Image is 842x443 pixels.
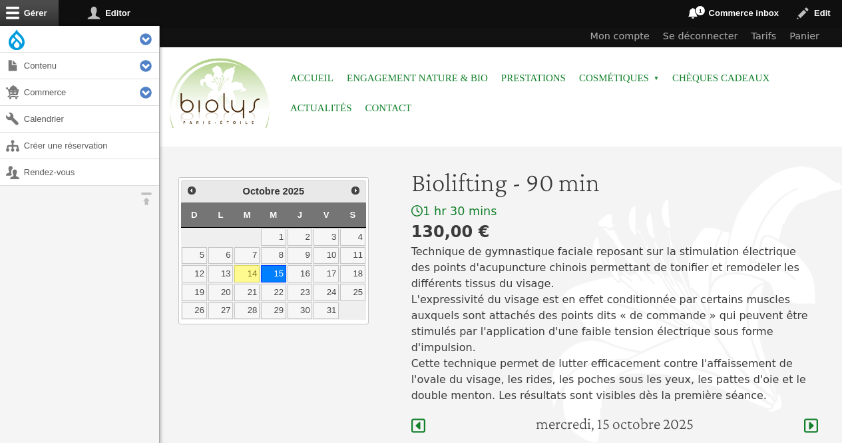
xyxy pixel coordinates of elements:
[234,302,260,320] a: 28
[166,56,273,132] img: Accueil
[288,302,313,320] a: 30
[579,63,659,93] span: Cosmétiques
[243,186,280,197] span: Octobre
[234,284,260,301] a: 21
[654,76,659,81] span: »
[783,26,826,47] a: Panier
[218,210,223,220] span: Lundi
[160,26,842,140] header: Entête du site
[261,228,286,246] a: 1
[340,247,365,264] a: 11
[411,204,818,219] div: 1 hr 30 mins
[314,302,339,320] a: 31
[183,182,200,199] a: Précédent
[288,284,313,301] a: 23
[234,265,260,282] a: 14
[182,284,207,301] a: 19
[234,247,260,264] a: 7
[411,220,818,244] div: 130,00 €
[288,265,313,282] a: 16
[314,247,339,264] a: 10
[350,185,361,196] span: Suivant
[290,93,352,123] a: Actualités
[298,210,302,220] span: Jeudi
[536,414,694,434] h4: mercredi, 15 octobre 2025
[346,182,363,199] a: Suivant
[695,5,706,16] span: 1
[283,186,305,197] span: 2025
[244,210,251,220] span: Mardi
[350,210,356,220] span: Samedi
[672,63,769,93] a: Chèques cadeaux
[323,210,329,220] span: Vendredi
[186,185,197,196] span: Précédent
[347,63,488,93] a: Engagement Nature & Bio
[261,265,286,282] a: 15
[365,93,412,123] a: Contact
[208,247,234,264] a: 6
[270,210,277,220] span: Mercredi
[182,265,207,282] a: 12
[288,228,313,246] a: 2
[340,228,365,246] a: 4
[314,284,339,301] a: 24
[208,265,234,282] a: 13
[314,228,339,246] a: 3
[745,26,783,47] a: Tarifs
[182,247,207,264] a: 5
[261,302,286,320] a: 29
[288,247,313,264] a: 9
[584,26,656,47] a: Mon compte
[656,26,745,47] a: Se déconnecter
[208,284,234,301] a: 20
[290,63,333,93] a: Accueil
[340,265,365,282] a: 18
[411,244,818,404] p: Technique de gymnastique faciale reposant sur la stimulation électrique des points d'acupuncture ...
[314,265,339,282] a: 17
[191,210,198,220] span: Dimanche
[501,63,566,93] a: Prestations
[182,302,207,320] a: 26
[261,247,286,264] a: 8
[340,284,365,301] a: 25
[261,284,286,301] a: 22
[208,302,234,320] a: 27
[411,167,818,199] h1: Biolifting - 90 min
[133,186,159,212] button: Orientation horizontale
